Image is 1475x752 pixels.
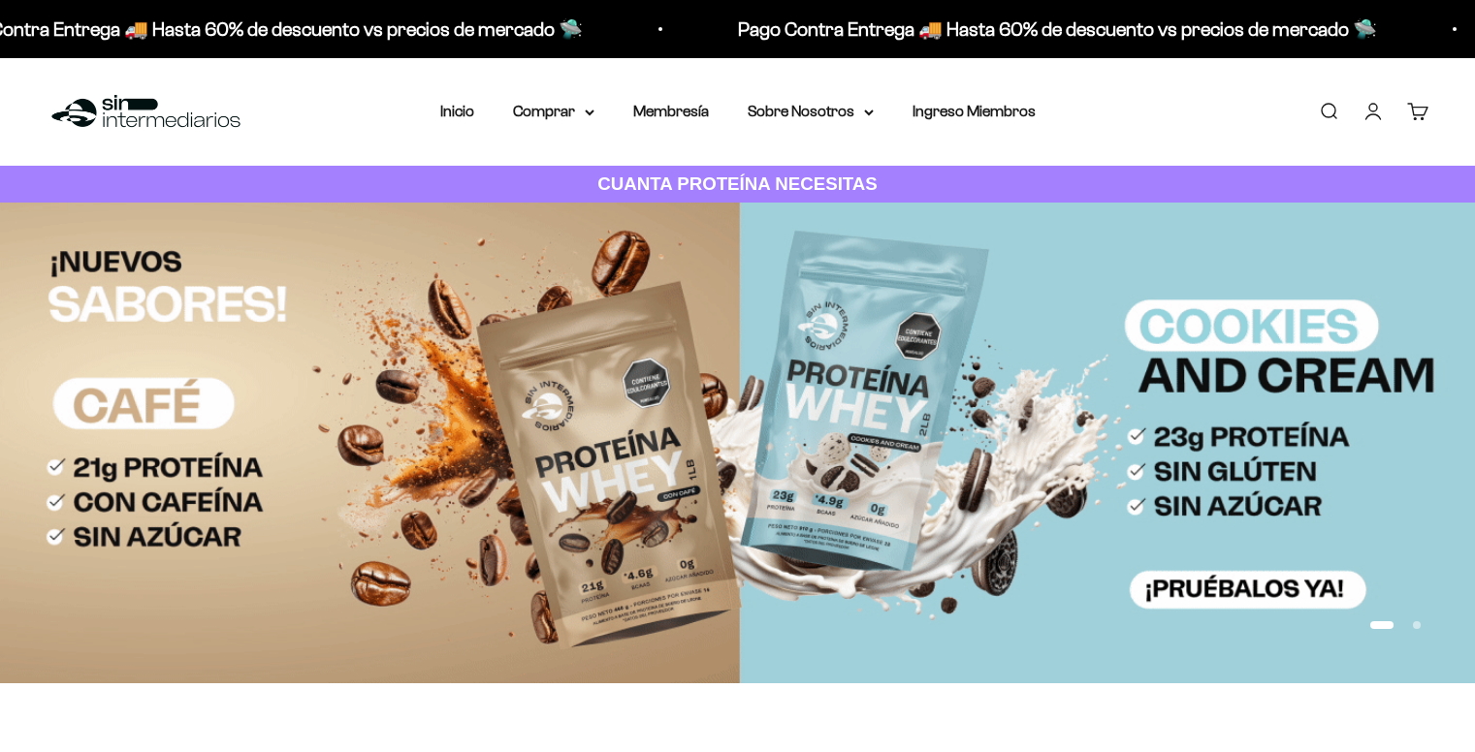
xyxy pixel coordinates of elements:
summary: Comprar [513,99,594,124]
summary: Sobre Nosotros [748,99,874,124]
a: Ingreso Miembros [913,103,1036,119]
strong: CUANTA PROTEÍNA NECESITAS [597,173,878,194]
a: Inicio [440,103,474,119]
p: Pago Contra Entrega 🚚 Hasta 60% de descuento vs precios de mercado 🛸 [732,14,1371,45]
a: Membresía [633,103,709,119]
